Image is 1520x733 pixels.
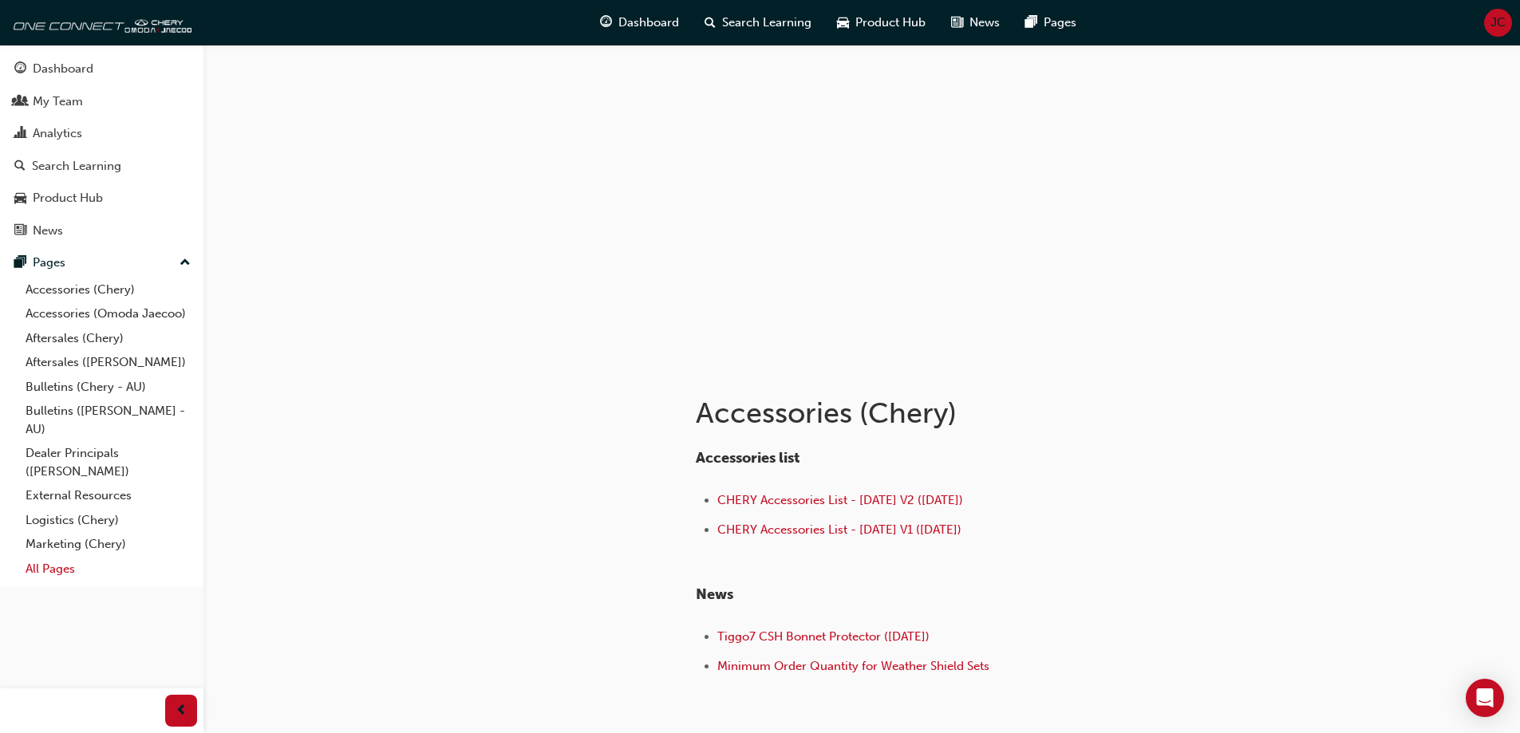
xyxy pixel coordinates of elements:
[696,585,733,603] span: News
[696,449,799,467] span: Accessories list
[19,350,197,375] a: Aftersales ([PERSON_NAME])
[19,441,197,483] a: Dealer Principals ([PERSON_NAME])
[14,191,26,206] span: car-icon
[722,14,811,32] span: Search Learning
[1466,679,1504,717] div: Open Intercom Messenger
[6,183,197,213] a: Product Hub
[1490,14,1506,32] span: JC
[14,62,26,77] span: guage-icon
[600,13,612,33] span: guage-icon
[33,60,93,78] div: Dashboard
[19,532,197,557] a: Marketing (Chery)
[14,224,26,238] span: news-icon
[717,659,989,673] a: Minimum Order Quantity for Weather Shield Sets
[32,157,121,175] div: Search Learning
[14,95,26,109] span: people-icon
[33,222,63,240] div: News
[176,701,188,721] span: prev-icon
[587,6,692,39] a: guage-iconDashboard
[837,13,849,33] span: car-icon
[951,13,963,33] span: news-icon
[969,14,1000,32] span: News
[717,493,963,507] a: CHERY Accessories List - [DATE] V2 ([DATE])
[717,629,930,644] a: Tiggo7 CSH Bonnet Protector ([DATE])
[33,93,83,111] div: My Team
[6,54,197,84] a: Dashboard
[33,189,103,207] div: Product Hub
[180,253,191,274] span: up-icon
[19,278,197,302] a: Accessories (Chery)
[33,124,82,143] div: Analytics
[14,160,26,174] span: search-icon
[6,216,197,246] a: News
[19,557,197,581] a: All Pages
[19,399,197,441] a: Bulletins ([PERSON_NAME] - AU)
[705,13,716,33] span: search-icon
[6,87,197,116] a: My Team
[692,6,824,39] a: search-iconSearch Learning
[19,508,197,533] a: Logistics (Chery)
[19,483,197,508] a: External Resources
[19,326,197,351] a: Aftersales (Chery)
[6,248,197,278] button: Pages
[717,522,961,537] a: CHERY Accessories List - [DATE] V1 ([DATE])
[824,6,938,39] a: car-iconProduct Hub
[19,301,197,326] a: Accessories (Omoda Jaecoo)
[696,396,1219,431] h1: Accessories (Chery)
[6,51,197,248] button: DashboardMy TeamAnalyticsSearch LearningProduct HubNews
[855,14,926,32] span: Product Hub
[1013,6,1089,39] a: pages-iconPages
[1484,9,1512,37] button: JC
[618,14,679,32] span: Dashboard
[1025,13,1037,33] span: pages-icon
[938,6,1013,39] a: news-iconNews
[1044,14,1076,32] span: Pages
[14,127,26,141] span: chart-icon
[19,375,197,400] a: Bulletins (Chery - AU)
[6,152,197,181] a: Search Learning
[8,6,191,38] img: oneconnect
[33,254,65,272] div: Pages
[14,256,26,270] span: pages-icon
[6,119,197,148] a: Analytics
